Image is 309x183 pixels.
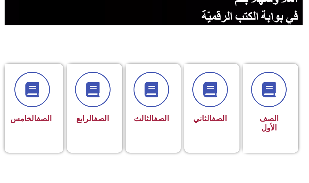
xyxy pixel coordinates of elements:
a: الصف [154,114,169,123]
a: الصف [36,114,52,123]
span: الرابع [76,114,109,123]
span: الخامس [10,114,52,123]
span: الصف الأول [259,114,279,132]
span: الثاني [193,114,227,123]
a: الصف [212,114,227,123]
a: الصف [94,114,109,123]
span: الثالث [134,114,169,123]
